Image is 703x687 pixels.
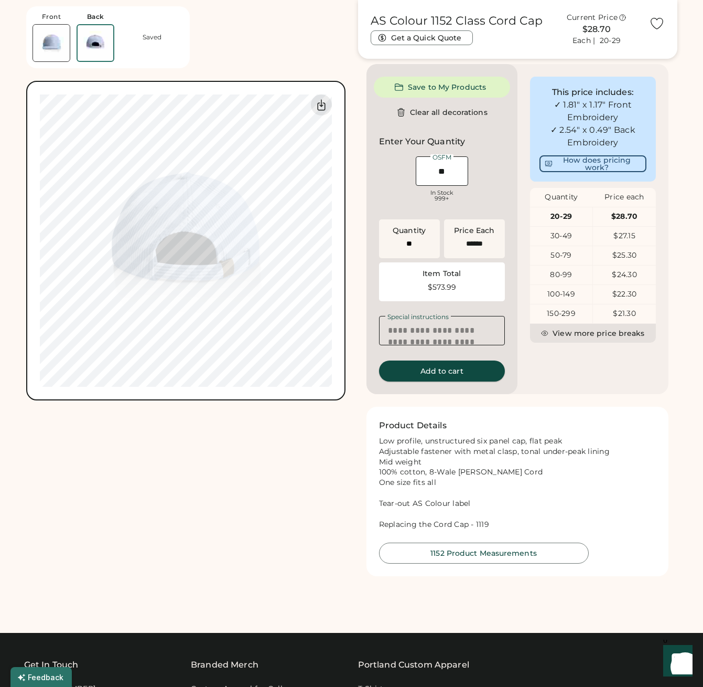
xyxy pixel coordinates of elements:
[572,36,621,46] div: Each | 20-29
[371,30,473,45] button: Get a Quick Quote
[385,314,451,320] div: Special instructions
[530,212,593,222] div: 20-29
[42,13,61,21] div: Front
[653,640,698,685] iframe: Front Chat
[551,23,643,36] div: $28.70
[530,270,593,280] div: 80-99
[143,33,161,41] div: Saved
[371,14,543,28] h1: AS Colour 1152 Class Cord Cap
[539,86,646,99] div: This price includes:
[87,13,104,21] div: Back
[423,269,461,279] div: Item Total
[593,250,656,261] div: $25.30
[530,324,656,343] button: View more price breaks
[539,99,646,149] div: ✓ 1.81" x 1.17" Front Embroidery ✓ 2.54" x 0.49" Back Embroidery
[567,13,618,23] div: Current Price
[374,102,510,123] button: Clear all decorations
[593,270,656,280] div: $24.30
[530,309,593,319] div: 150-299
[379,361,505,382] button: Add to cart
[379,419,447,432] h2: Product Details
[530,231,593,241] div: 30-49
[593,212,656,222] div: $28.70
[379,436,656,530] div: Low profile, unstructured six panel cap, flat peak Adjustable fastener with metal clasp, tonal un...
[593,289,656,300] div: $22.30
[379,135,466,148] h2: Enter Your Quantity
[530,289,593,300] div: 100-149
[33,25,70,61] img: AS Colour 1152 Powder Front Thumbnail
[530,250,593,261] div: 50-79
[385,283,499,291] div: $573.99
[416,190,468,202] div: In Stock 999+
[191,659,258,671] div: Branded Merch
[593,309,656,319] div: $21.30
[24,659,79,671] div: Get In Touch
[530,192,593,203] div: Quantity
[539,155,646,172] button: How does pricing work?
[311,94,332,115] div: Download Back Mockup
[454,226,494,236] div: Price Each
[430,154,453,161] div: OSFM
[593,192,656,203] div: Price each
[78,25,113,61] img: AS Colour 1152 Powder Back Thumbnail
[393,226,426,236] div: Quantity
[374,77,510,98] button: Save to My Products
[593,231,656,241] div: $27.15
[358,659,469,671] a: Portland Custom Apparel
[379,543,589,564] button: 1152 Product Measurements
